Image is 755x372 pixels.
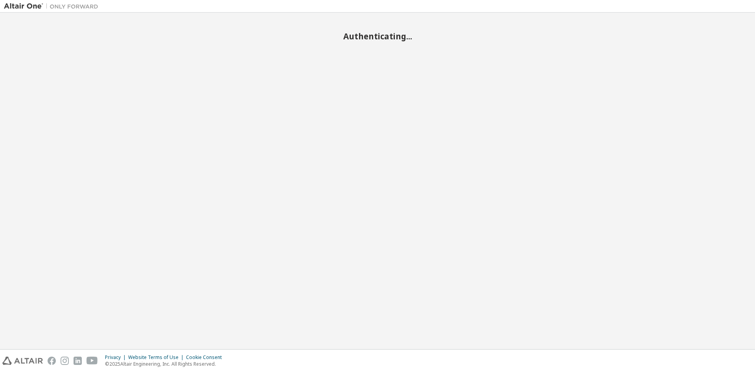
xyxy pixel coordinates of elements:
[4,31,751,41] h2: Authenticating...
[87,357,98,365] img: youtube.svg
[2,357,43,365] img: altair_logo.svg
[186,354,226,361] div: Cookie Consent
[48,357,56,365] img: facebook.svg
[74,357,82,365] img: linkedin.svg
[61,357,69,365] img: instagram.svg
[128,354,186,361] div: Website Terms of Use
[4,2,102,10] img: Altair One
[105,354,128,361] div: Privacy
[105,361,226,367] p: © 2025 Altair Engineering, Inc. All Rights Reserved.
